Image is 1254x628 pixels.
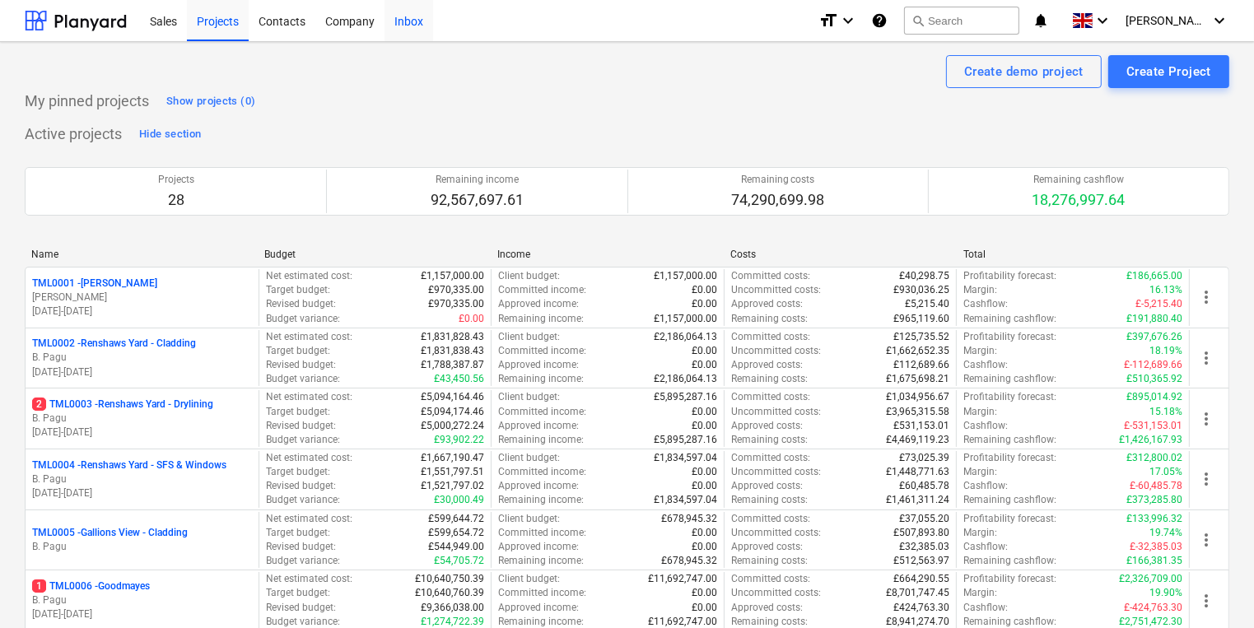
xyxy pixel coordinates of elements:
p: Remaining costs : [731,433,808,447]
p: £1,157,000.00 [421,269,484,283]
p: £60,485.78 [899,479,949,493]
p: Margin : [963,283,997,297]
p: £1,831,828.43 [421,330,484,344]
p: Margin : [963,586,997,600]
p: 19.74% [1149,526,1182,540]
p: Remaining costs : [731,554,808,568]
button: Show projects (0) [162,88,259,114]
p: Approved costs : [731,540,803,554]
p: £-5,215.40 [1135,297,1182,311]
p: Remaining costs [731,173,824,187]
p: £512,563.97 [893,554,949,568]
span: more_vert [1196,469,1216,489]
i: format_size [818,11,838,30]
p: £895,014.92 [1126,390,1182,404]
p: £1,675,698.21 [886,372,949,386]
p: £5,000,272.24 [421,419,484,433]
iframe: Chat Widget [1172,549,1254,628]
p: £1,834,597.04 [654,493,717,507]
p: TML0006 - Goodmayes [32,579,150,593]
p: Remaining income : [498,312,584,326]
p: TML0003 - Renshaws Yard - Drylining [32,398,213,412]
p: £1,426,167.93 [1119,433,1182,447]
p: [DATE] - [DATE] [32,607,252,621]
p: £2,326,709.00 [1119,572,1182,586]
p: B. Pagu [32,540,252,554]
p: £2,186,064.13 [654,330,717,344]
div: Budget [264,249,484,260]
p: Net estimated cost : [266,330,352,344]
p: Cashflow : [963,540,1008,554]
div: Hide section [139,125,201,144]
p: £73,025.39 [899,451,949,465]
p: Target budget : [266,526,330,540]
p: Cashflow : [963,479,1008,493]
p: £0.00 [692,405,717,419]
p: My pinned projects [25,91,149,111]
p: [DATE] - [DATE] [32,486,252,500]
p: 92,567,697.61 [431,190,524,210]
p: Net estimated cost : [266,390,352,404]
p: £32,385.03 [899,540,949,554]
p: Committed costs : [731,451,810,465]
p: Budget variance : [266,554,340,568]
span: 1 [32,579,46,593]
p: Budget variance : [266,372,340,386]
p: £0.00 [692,586,717,600]
p: £531,153.01 [893,419,949,433]
p: £37,055.20 [899,512,949,526]
p: Remaining cashflow : [963,493,1056,507]
p: Margin : [963,526,997,540]
div: Create Project [1126,61,1211,82]
p: £0.00 [692,297,717,311]
div: 1TML0006 -GoodmayesB. Pagu[DATE]-[DATE] [32,579,252,621]
p: Remaining income : [498,554,584,568]
p: [DATE] - [DATE] [32,365,252,379]
p: TML0004 - Renshaws Yard - SFS & Windows [32,458,226,472]
p: Committed costs : [731,390,810,404]
p: £40,298.75 [899,269,949,283]
p: Projects [158,173,194,187]
p: Committed income : [498,526,586,540]
p: £30,000.49 [434,493,484,507]
p: Profitability forecast : [963,269,1056,283]
p: Cashflow : [963,601,1008,615]
p: £5,895,287.16 [654,390,717,404]
p: Profitability forecast : [963,330,1056,344]
p: Remaining costs : [731,493,808,507]
p: £10,640,750.39 [415,572,484,586]
p: £0.00 [692,601,717,615]
p: £544,949.00 [428,540,484,554]
p: 15.18% [1149,405,1182,419]
p: Revised budget : [266,358,336,372]
div: TML0005 -Gallions View - CladdingB. Pagu [32,526,252,554]
p: £112,689.66 [893,358,949,372]
p: Committed costs : [731,512,810,526]
p: £1,788,387.87 [421,358,484,372]
p: £1,448,771.63 [886,465,949,479]
p: Profitability forecast : [963,512,1056,526]
i: keyboard_arrow_down [838,11,858,30]
p: £93,902.22 [434,433,484,447]
p: Net estimated cost : [266,512,352,526]
p: Remaining cashflow : [963,433,1056,447]
p: Cashflow : [963,419,1008,433]
p: Approved costs : [731,601,803,615]
span: search [911,14,925,27]
p: Uncommitted costs : [731,283,821,297]
p: Margin : [963,465,997,479]
p: £125,735.52 [893,330,949,344]
p: £-531,153.01 [1124,419,1182,433]
p: Remaining costs : [731,312,808,326]
p: £507,893.80 [893,526,949,540]
p: £1,667,190.47 [421,451,484,465]
p: Client budget : [498,512,560,526]
p: 17.05% [1149,465,1182,479]
p: Approved income : [498,419,579,433]
span: 2 [32,398,46,411]
p: £-60,485.78 [1130,479,1182,493]
p: £510,365.92 [1126,372,1182,386]
p: £930,036.25 [893,283,949,297]
p: £678,945.32 [661,554,717,568]
p: £970,335.00 [428,297,484,311]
